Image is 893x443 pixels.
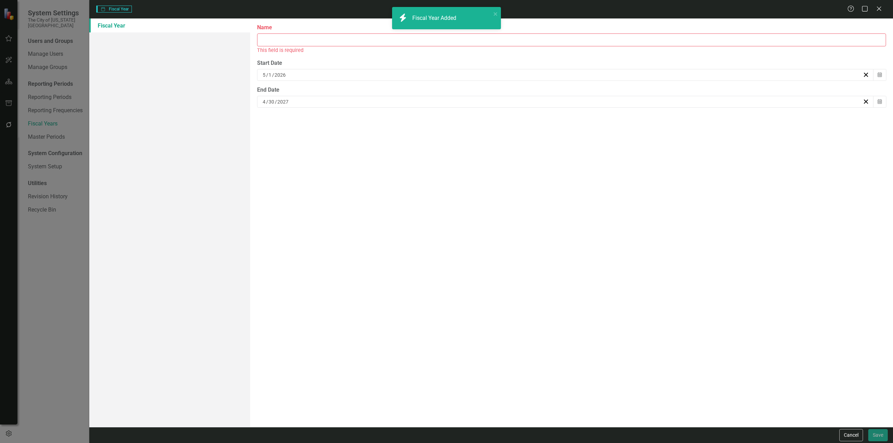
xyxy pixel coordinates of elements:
a: Fiscal Year [89,18,250,32]
button: Cancel [839,429,863,441]
div: This field is required [257,46,886,54]
span: / [275,99,277,105]
div: End Date [257,86,886,94]
span: Fiscal Year [96,6,132,13]
span: / [266,99,268,105]
button: Save [868,429,888,441]
label: Name [257,24,886,32]
span: / [272,72,274,78]
span: / [266,72,268,78]
button: close [493,10,498,18]
div: Start Date [257,59,886,67]
div: Fiscal Year Added [412,14,458,22]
